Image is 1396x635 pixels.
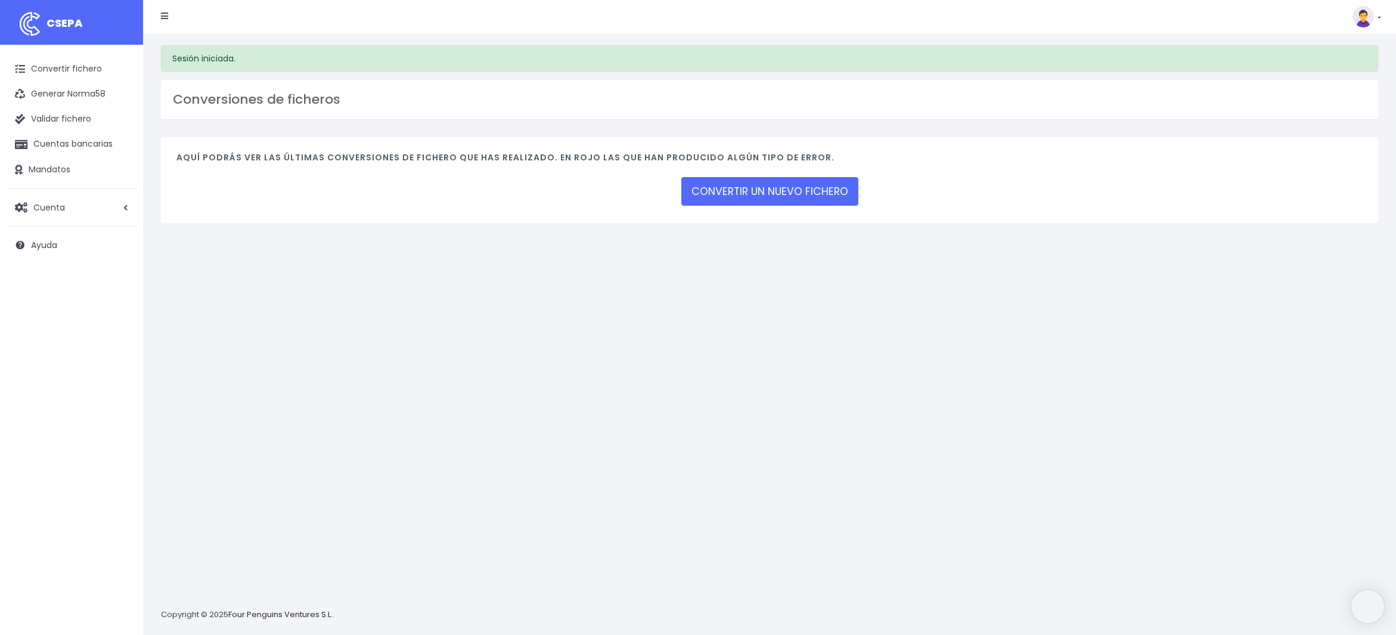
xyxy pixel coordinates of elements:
a: Generar Norma58 [6,82,137,107]
img: logo [15,9,45,39]
a: Cuentas bancarias [6,132,137,157]
a: Mandatos [6,157,137,182]
img: profile [1352,6,1374,27]
a: Ayuda [6,233,137,258]
a: Convertir fichero [6,57,137,82]
span: CSEPA [46,16,83,30]
div: Sesión iniciada. [161,45,1378,72]
span: Cuenta [33,201,65,213]
a: Validar fichero [6,107,137,132]
a: CONVERTIR UN NUEVO FICHERO [681,177,858,206]
a: Cuenta [6,195,137,220]
p: Copyright © 2025 . [161,609,334,621]
a: Four Penguins Ventures S.L. [228,609,333,620]
span: Ayuda [31,239,57,251]
h4: Aquí podrás ver las últimas conversiones de fichero que has realizado. En rojo las que han produc... [176,153,1363,169]
h3: Conversiones de ficheros [173,92,1366,107]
